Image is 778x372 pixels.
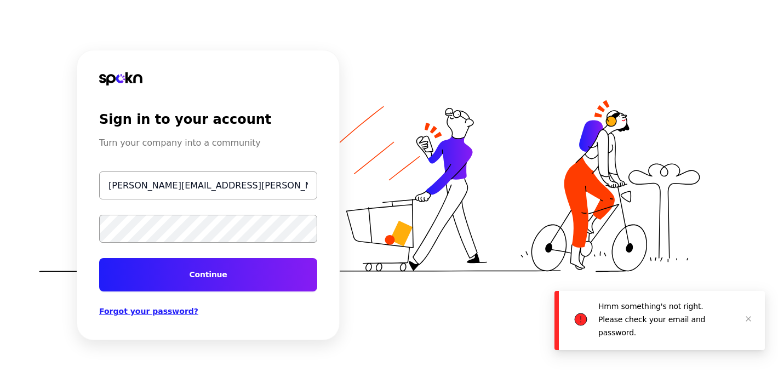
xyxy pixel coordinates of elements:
span: close [745,316,752,322]
span: Forgot your password? [99,307,198,316]
button: Continue [99,258,317,291]
input: Enter work email [99,171,317,199]
p: Hmm something's not right. Please check your email and password. [598,302,705,337]
p: Turn your company into a community [99,136,261,150]
h2: Sign in to your account [99,112,271,128]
